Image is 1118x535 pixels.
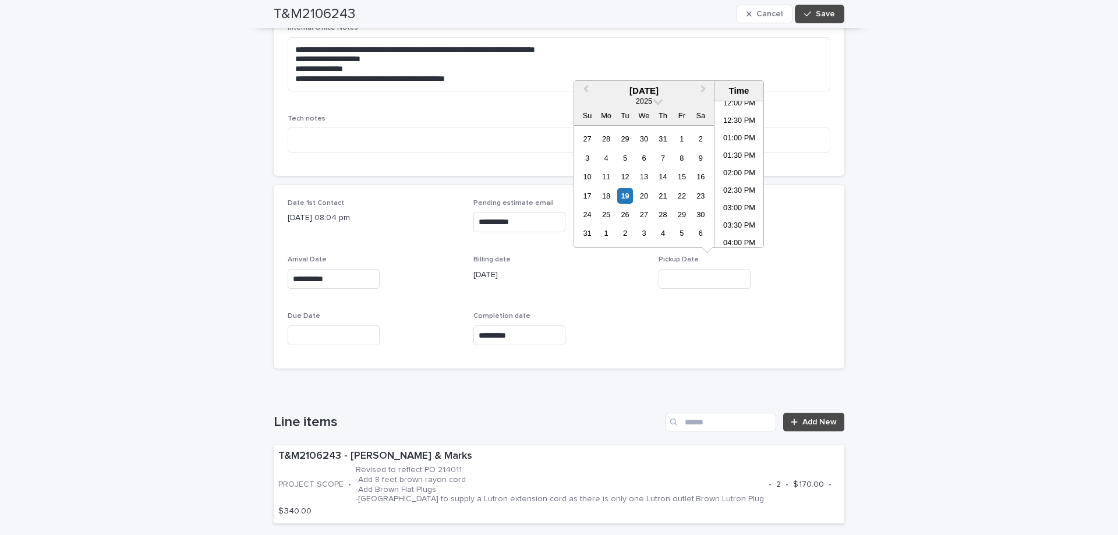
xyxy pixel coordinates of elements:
[473,200,554,207] span: Pending estimate email
[636,150,652,166] div: Choose Wednesday, August 6th, 2025
[617,207,633,222] div: Choose Tuesday, August 26th, 2025
[666,413,776,431] input: Search
[655,169,671,185] div: Choose Thursday, August 14th, 2025
[579,131,595,147] div: Choose Sunday, July 27th, 2025
[756,10,783,18] span: Cancel
[714,113,764,130] li: 12:30 PM
[636,131,652,147] div: Choose Wednesday, July 30th, 2025
[274,6,355,23] h2: T&M2106243
[575,82,594,101] button: Previous Month
[598,188,614,204] div: Choose Monday, August 18th, 2025
[278,450,840,463] p: T&M2106243 - [PERSON_NAME] & Marks
[617,169,633,185] div: Choose Tuesday, August 12th, 2025
[356,465,764,504] p: Revised to reflect PO 214011 -Add 8 feet brown rayon cord -Add Brown Flat Plugs -[GEOGRAPHIC_DATA...
[659,256,699,263] span: Pickup Date
[579,169,595,185] div: Choose Sunday, August 10th, 2025
[473,269,645,281] p: [DATE]
[793,480,824,490] p: $ 170.00
[617,131,633,147] div: Choose Tuesday, July 29th, 2025
[574,86,714,96] div: [DATE]
[636,207,652,222] div: Choose Wednesday, August 27th, 2025
[579,108,595,123] div: Su
[693,225,709,241] div: Choose Saturday, September 6th, 2025
[802,418,837,426] span: Add New
[674,188,689,204] div: Choose Friday, August 22nd, 2025
[579,207,595,222] div: Choose Sunday, August 24th, 2025
[717,86,760,96] div: Time
[674,108,689,123] div: Fr
[786,480,788,490] p: •
[816,10,835,18] span: Save
[693,131,709,147] div: Choose Saturday, August 2nd, 2025
[274,414,661,431] h1: Line items
[288,212,459,224] p: [DATE] 08:04 pm
[578,129,710,243] div: month 2025-08
[655,207,671,222] div: Choose Thursday, August 28th, 2025
[776,480,781,490] p: 2
[636,188,652,204] div: Choose Wednesday, August 20th, 2025
[579,188,595,204] div: Choose Sunday, August 17th, 2025
[579,150,595,166] div: Choose Sunday, August 3rd, 2025
[473,313,530,320] span: Completion date
[598,150,614,166] div: Choose Monday, August 4th, 2025
[655,108,671,123] div: Th
[278,506,312,516] p: $ 340.00
[598,169,614,185] div: Choose Monday, August 11th, 2025
[288,115,326,122] span: Tech notes
[769,480,772,490] p: •
[598,108,614,123] div: Mo
[348,480,351,490] p: •
[693,150,709,166] div: Choose Saturday, August 9th, 2025
[674,207,689,222] div: Choose Friday, August 29th, 2025
[714,183,764,200] li: 02:30 PM
[636,169,652,185] div: Choose Wednesday, August 13th, 2025
[714,130,764,148] li: 01:00 PM
[714,218,764,235] li: 03:30 PM
[636,108,652,123] div: We
[674,169,689,185] div: Choose Friday, August 15th, 2025
[655,131,671,147] div: Choose Thursday, July 31st, 2025
[795,5,844,23] button: Save
[695,82,714,101] button: Next Month
[598,131,614,147] div: Choose Monday, July 28th, 2025
[274,445,844,524] a: T&M2106243 - [PERSON_NAME] & MarksPROJECT SCOPE•Revised to reflect PO 214011 -Add 8 feet brown ra...
[693,108,709,123] div: Sa
[714,235,764,253] li: 04:00 PM
[579,225,595,241] div: Choose Sunday, August 31st, 2025
[598,225,614,241] div: Choose Monday, September 1st, 2025
[278,480,344,490] p: PROJECT SCOPE
[714,165,764,183] li: 02:00 PM
[617,150,633,166] div: Choose Tuesday, August 5th, 2025
[714,200,764,218] li: 03:00 PM
[473,256,511,263] span: Billing date
[288,200,344,207] span: Date 1st Contact
[783,413,844,431] a: Add New
[674,225,689,241] div: Choose Friday, September 5th, 2025
[674,131,689,147] div: Choose Friday, August 1st, 2025
[714,148,764,165] li: 01:30 PM
[693,188,709,204] div: Choose Saturday, August 23rd, 2025
[737,5,792,23] button: Cancel
[655,188,671,204] div: Choose Thursday, August 21st, 2025
[617,225,633,241] div: Choose Tuesday, September 2nd, 2025
[288,313,320,320] span: Due Date
[693,169,709,185] div: Choose Saturday, August 16th, 2025
[288,256,327,263] span: Arrival Date
[674,150,689,166] div: Choose Friday, August 8th, 2025
[288,24,358,31] span: Internal Office Notes
[829,480,832,490] p: •
[617,188,633,204] div: Choose Tuesday, August 19th, 2025
[636,97,652,105] span: 2025
[617,108,633,123] div: Tu
[714,95,764,113] li: 12:00 PM
[598,207,614,222] div: Choose Monday, August 25th, 2025
[693,207,709,222] div: Choose Saturday, August 30th, 2025
[655,150,671,166] div: Choose Thursday, August 7th, 2025
[655,225,671,241] div: Choose Thursday, September 4th, 2025
[636,225,652,241] div: Choose Wednesday, September 3rd, 2025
